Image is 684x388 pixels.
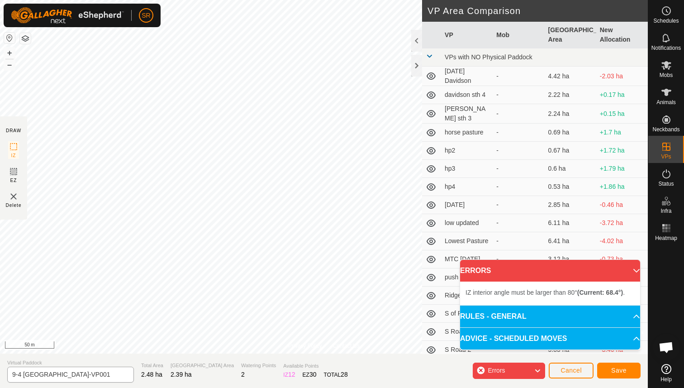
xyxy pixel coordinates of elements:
span: [GEOGRAPHIC_DATA] Area [171,362,234,369]
th: VP [441,22,493,48]
button: + [4,48,15,58]
td: +1.72 ha [596,142,648,160]
td: -4.02 ha [596,232,648,250]
span: 28 [341,371,348,378]
span: 2.39 ha [171,371,192,378]
span: RULES - GENERAL [460,311,527,322]
span: Help [660,377,672,382]
span: Errors [488,367,505,374]
td: S of Road Big [441,305,493,323]
td: davidson sth 4 [441,86,493,104]
p-accordion-header: ERRORS [460,260,640,282]
div: - [496,164,541,173]
td: -2.03 ha [596,67,648,86]
span: EZ [10,177,17,184]
div: DRAW [6,127,21,134]
button: – [4,59,15,70]
button: Map Layers [20,33,31,44]
span: Animals [656,100,676,105]
td: 0.53 ha [545,178,596,196]
span: Status [658,181,674,187]
img: VP [8,191,19,202]
a: Privacy Policy [288,342,322,350]
td: S Road 1 [441,323,493,341]
div: TOTAL [324,370,348,379]
div: - [496,90,541,100]
span: Available Points [283,362,347,370]
td: 0.6 ha [545,160,596,178]
td: Ridge Property [441,287,493,305]
div: - [496,236,541,246]
td: -3.72 ha [596,214,648,232]
div: - [496,182,541,192]
a: Help [648,360,684,386]
td: +1.86 ha [596,178,648,196]
td: [DATE] Davidson [441,67,493,86]
td: 2.24 ha [545,104,596,124]
span: IZ interior angle must be larger than 80° . [465,289,625,296]
td: -0.73 ha [596,250,648,268]
td: 2.22 ha [545,86,596,104]
button: Reset Map [4,33,15,43]
span: ADVICE - SCHEDULED MOVES [460,333,567,344]
th: New Allocation [596,22,648,48]
h2: VP Area Comparison [427,5,648,16]
td: 6.41 ha [545,232,596,250]
div: - [496,254,541,264]
p-accordion-content: ERRORS [460,282,640,305]
td: 4.42 ha [545,67,596,86]
span: Virtual Paddock [7,359,134,367]
span: Schedules [653,18,679,24]
a: Contact Us [333,342,360,350]
span: 2.48 ha [141,371,162,378]
button: Cancel [549,363,594,378]
span: Delete [6,202,22,209]
td: -0.46 ha [596,196,648,214]
p-accordion-header: ADVICE - SCHEDULED MOVES [460,328,640,350]
span: IZ [11,152,16,159]
img: Gallagher Logo [11,7,124,24]
td: S Road 2 [441,341,493,359]
th: [GEOGRAPHIC_DATA] Area [545,22,596,48]
div: - [496,72,541,81]
td: push up [441,268,493,287]
span: VPs with NO Physical Paddock [445,53,532,61]
td: +1.79 ha [596,160,648,178]
td: low updated [441,214,493,232]
b: (Current: 68.4°) [577,289,623,296]
td: +0.15 ha [596,104,648,124]
td: 0.69 ha [545,124,596,142]
a: Open chat [653,334,680,361]
td: hp3 [441,160,493,178]
p-accordion-header: RULES - GENERAL [460,306,640,327]
td: +0.17 ha [596,86,648,104]
div: EZ [303,370,317,379]
div: - [496,146,541,155]
td: +1.7 ha [596,124,648,142]
span: Watering Points [241,362,276,369]
td: [PERSON_NAME] sth 3 [441,104,493,124]
div: - [496,109,541,119]
span: 12 [288,371,295,378]
span: 30 [309,371,317,378]
td: 6.11 ha [545,214,596,232]
span: ERRORS [460,265,491,276]
td: 2.85 ha [545,196,596,214]
span: Save [611,367,627,374]
span: Heatmap [655,235,677,241]
button: Save [597,363,641,378]
div: IZ [283,370,295,379]
td: hp4 [441,178,493,196]
th: Mob [493,22,544,48]
span: Cancel [560,367,582,374]
span: Mobs [660,72,673,78]
span: Infra [660,208,671,214]
span: Total Area [141,362,163,369]
td: hp2 [441,142,493,160]
td: 3.12 ha [545,250,596,268]
td: horse pasture [441,124,493,142]
div: - [496,200,541,210]
span: Notifications [651,45,681,51]
div: - [496,218,541,228]
td: [DATE] [441,196,493,214]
